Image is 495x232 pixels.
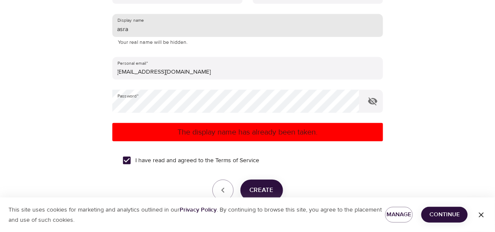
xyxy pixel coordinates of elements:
p: Your real name will be hidden. [118,38,377,47]
button: Manage [385,207,413,223]
a: Terms of Service [216,156,260,165]
span: I have read and agreed to the [136,156,260,165]
button: Create [240,180,283,201]
button: Continue [421,207,468,223]
span: Continue [428,209,461,220]
a: Privacy Policy [180,206,217,214]
span: Manage [392,209,406,220]
span: Create [250,185,274,196]
p: The display name has already been taken. [116,126,380,138]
